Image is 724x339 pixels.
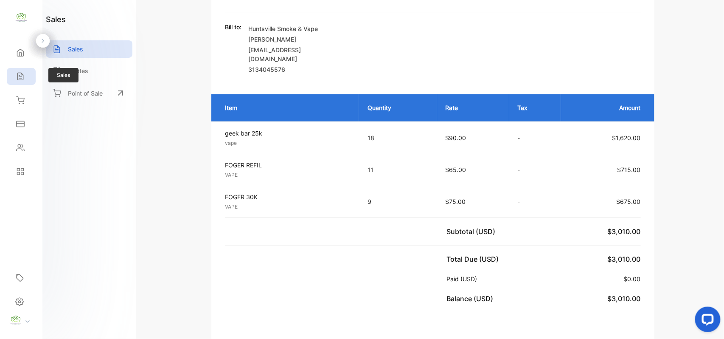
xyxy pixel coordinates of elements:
[518,133,553,142] p: -
[608,227,641,236] span: $3,010.00
[225,129,352,138] p: geek bar 25k
[68,89,103,98] p: Point of Sale
[446,198,466,205] span: $75.00
[368,197,428,206] p: 9
[46,14,66,25] h1: sales
[608,255,641,263] span: $3,010.00
[518,103,553,112] p: Tax
[225,23,241,31] p: Bill to:
[612,134,641,141] span: $1,620.00
[9,314,22,327] img: profile
[446,166,466,173] span: $65.00
[446,103,501,112] p: Rate
[68,66,88,75] p: Quotes
[225,171,352,179] p: VAPE
[688,303,724,339] iframe: LiveChat chat widget
[446,226,499,237] p: Subtotal (USD)
[225,103,351,112] p: Item
[225,192,352,201] p: FOGER 30K
[617,166,641,173] span: $715.00
[248,35,346,44] p: [PERSON_NAME]
[368,133,428,142] p: 18
[15,11,28,24] img: logo
[446,274,480,283] p: Paid (USD)
[225,203,352,211] p: VAPE
[68,45,83,54] p: Sales
[225,139,352,147] p: vape
[446,294,497,304] p: Balance (USD)
[46,40,132,58] a: Sales
[518,197,553,206] p: -
[248,24,346,33] p: Huntsville Smoke & Vape
[446,134,466,141] span: $90.00
[248,45,346,63] p: [EMAIL_ADDRESS][DOMAIN_NAME]
[624,275,641,282] span: $0.00
[518,165,553,174] p: -
[570,103,641,112] p: Amount
[368,103,428,112] p: Quantity
[225,161,352,169] p: FOGER REFIL
[48,68,79,82] span: Sales
[446,254,502,264] p: Total Due (USD)
[46,62,132,79] a: Quotes
[608,294,641,303] span: $3,010.00
[617,198,641,205] span: $675.00
[368,165,428,174] p: 11
[46,84,132,102] a: Point of Sale
[248,65,346,74] p: 3134045576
